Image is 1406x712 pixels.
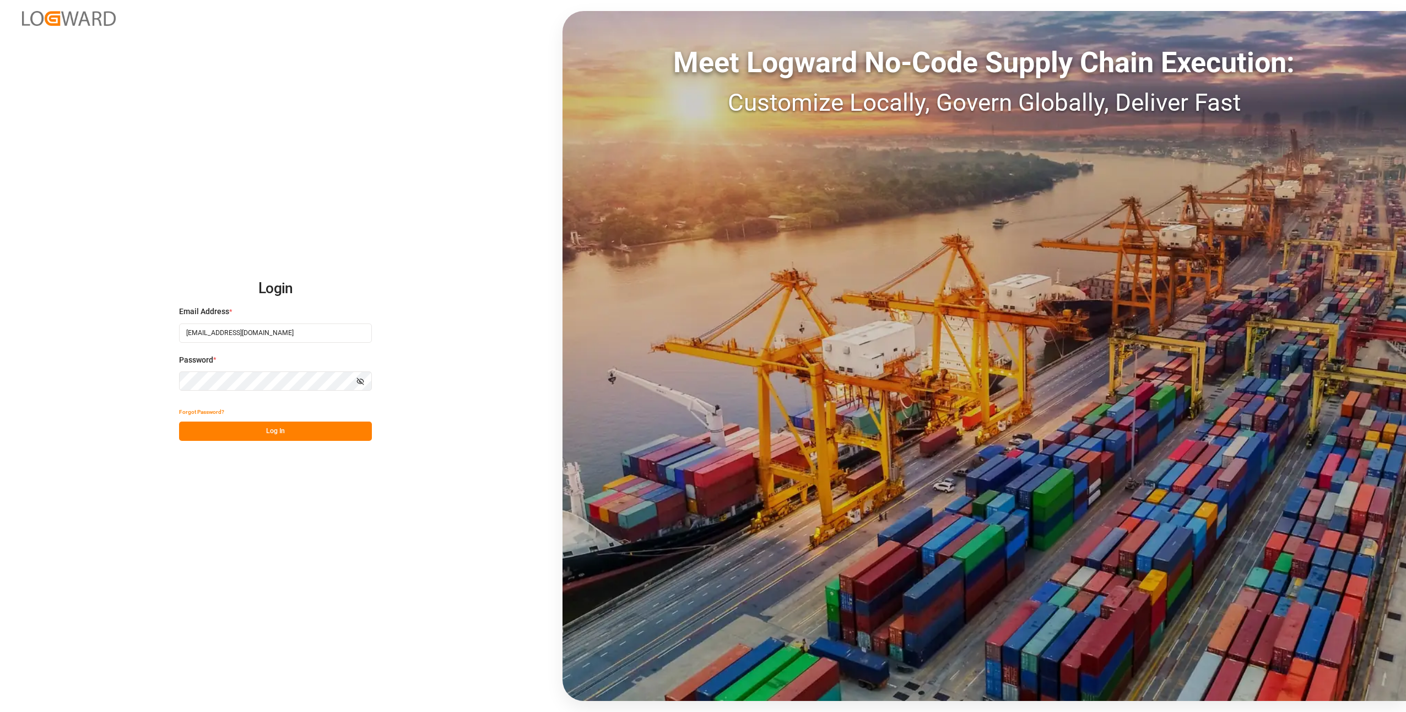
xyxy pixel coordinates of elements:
input: Enter your email [179,323,372,343]
button: Forgot Password? [179,402,224,422]
h2: Login [179,271,372,306]
span: Password [179,354,213,366]
button: Log In [179,422,372,441]
div: Meet Logward No-Code Supply Chain Execution: [563,41,1406,84]
img: Logward_new_orange.png [22,11,116,26]
div: Customize Locally, Govern Globally, Deliver Fast [563,84,1406,121]
span: Email Address [179,306,229,317]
